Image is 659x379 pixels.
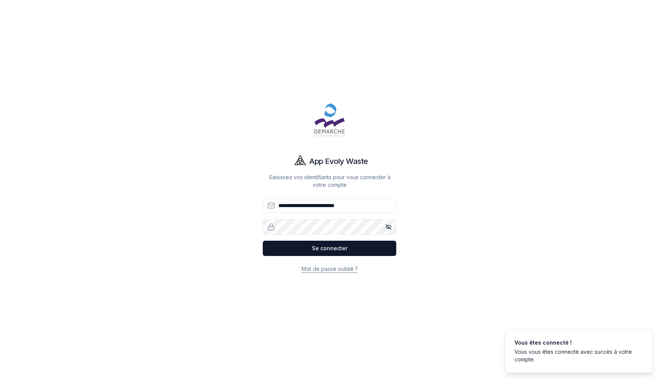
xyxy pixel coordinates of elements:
p: Saisissez vos identifiants pour vous connecter à votre compte [263,173,396,189]
h1: App Evoly Waste [309,156,368,167]
div: Vous êtes connecté ! [514,339,640,347]
div: Vous vous êtes connecté avec succès à votre compte. [514,348,640,363]
a: Mot de passe oublié ? [302,266,358,272]
img: Démarche Logo [311,102,348,138]
button: Se connecter [263,241,396,256]
img: Evoly Logo [291,152,309,170]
